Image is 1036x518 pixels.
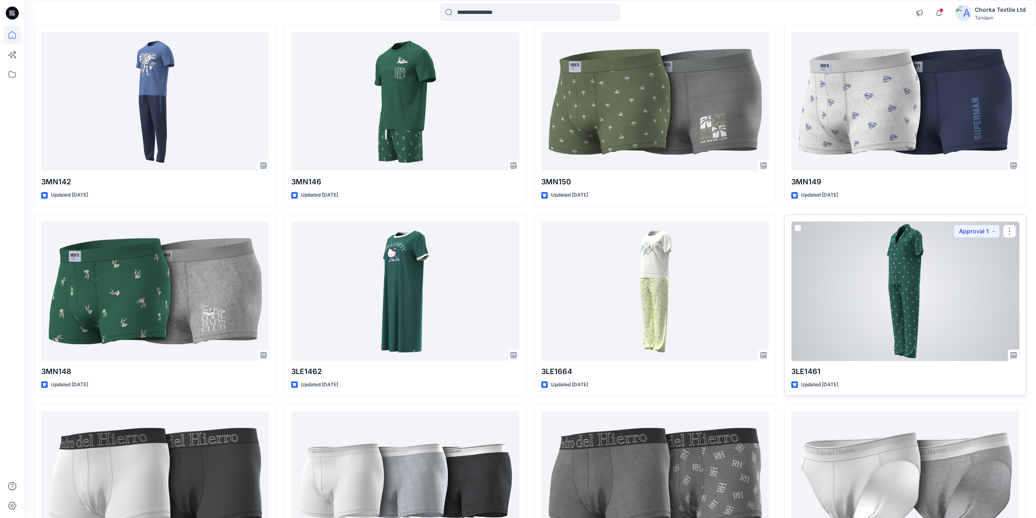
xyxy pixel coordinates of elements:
p: 3MN146 [291,176,519,188]
img: avatar [955,5,972,21]
a: 3LE1664 [541,221,769,361]
p: 3MN148 [41,366,269,377]
p: 3MN149 [791,176,1019,188]
p: Updated [DATE] [51,191,88,199]
a: 3LE1462 [291,221,519,361]
p: Updated [DATE] [51,381,88,389]
p: 3LE1462 [291,366,519,377]
a: 3MN148 [41,221,269,361]
p: 3LE1664 [541,366,769,377]
div: Chorka Textile Ltd [975,5,1026,15]
a: 3MN146 [291,32,519,172]
p: Updated [DATE] [551,381,588,389]
p: Updated [DATE] [801,191,838,199]
p: Updated [DATE] [301,381,338,389]
div: Tendam [975,15,1026,21]
p: Updated [DATE] [551,191,588,199]
p: Updated [DATE] [301,191,338,199]
p: Updated [DATE] [801,381,838,389]
a: 3MN142 [41,32,269,172]
a: 3MN150 [541,32,769,172]
p: 3MN142 [41,176,269,188]
a: 3LE1461 [791,221,1019,361]
p: 3LE1461 [791,366,1019,377]
p: 3MN150 [541,176,769,188]
a: 3MN149 [791,32,1019,172]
